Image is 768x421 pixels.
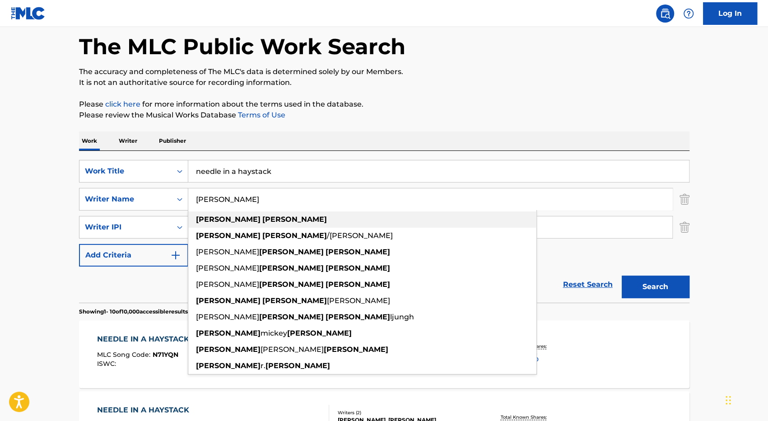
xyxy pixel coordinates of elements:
iframe: Chat Widget [723,378,768,421]
button: Add Criteria [79,244,188,267]
strong: [PERSON_NAME] [262,296,327,305]
p: It is not an authoritative source for recording information. [79,77,689,88]
form: Search Form [79,160,689,303]
strong: [PERSON_NAME] [196,345,261,354]
span: mickey [261,329,287,337]
a: Log In [703,2,757,25]
p: Work [79,131,100,150]
img: Delete Criterion [680,188,689,210]
strong: [PERSON_NAME] [262,231,327,240]
strong: [PERSON_NAME] [259,264,324,272]
span: [PERSON_NAME] [261,345,324,354]
p: The accuracy and completeness of The MLC's data is determined solely by our Members. [79,66,689,77]
p: Please for more information about the terms used in the database. [79,99,689,110]
img: search [660,8,670,19]
strong: [PERSON_NAME] [259,280,324,289]
strong: [PERSON_NAME] [262,215,327,224]
strong: [PERSON_NAME] [196,215,261,224]
p: Please review the Musical Works Database [79,110,689,121]
button: Search [622,276,689,298]
span: MLC Song Code : [97,351,153,359]
a: Reset Search [559,275,617,295]
span: ljungh [390,313,414,321]
strong: [PERSON_NAME] [259,313,324,321]
span: r. [261,361,265,370]
strong: [PERSON_NAME] [196,361,261,370]
img: MLC Logo [11,7,46,20]
strong: [PERSON_NAME] [326,280,390,289]
span: /[PERSON_NAME] [327,231,393,240]
a: Public Search [656,5,674,23]
a: NEEDLE IN A HAYSTACKMLC Song Code:N71YQNISWC:Writers (1)[PERSON_NAME]Recording Artists (2)[PERSON... [79,320,689,388]
div: NEEDLE IN A HAYSTACK [97,334,194,345]
p: Publisher [156,131,189,150]
span: [PERSON_NAME] [196,280,259,289]
div: Writer Name [85,194,166,205]
strong: [PERSON_NAME] [196,329,261,337]
strong: [PERSON_NAME] [326,264,390,272]
strong: [PERSON_NAME] [265,361,330,370]
img: 9d2ae6d4665cec9f34b9.svg [170,250,181,261]
span: [PERSON_NAME] [196,264,259,272]
div: NEEDLE IN A HAYSTACK [97,405,194,416]
span: N71YQN [153,351,178,359]
h1: The MLC Public Work Search [79,33,405,60]
strong: [PERSON_NAME] [324,345,388,354]
p: Total Known Shares: [501,414,549,421]
span: [PERSON_NAME] [196,313,259,321]
strong: [PERSON_NAME] [326,313,390,321]
strong: [PERSON_NAME] [326,248,390,256]
span: [PERSON_NAME] [327,296,390,305]
div: Work Title [85,166,166,177]
strong: [PERSON_NAME] [196,231,261,240]
div: Drag [726,387,731,414]
strong: [PERSON_NAME] [287,329,352,337]
a: click here [105,100,140,108]
div: Writer IPI [85,222,166,233]
img: Delete Criterion [680,216,689,239]
span: [PERSON_NAME] [196,248,259,256]
strong: [PERSON_NAME] [259,248,324,256]
p: Writer [116,131,140,150]
a: Terms of Use [236,111,285,119]
div: Help [680,5,698,23]
strong: [PERSON_NAME] [196,296,261,305]
div: Writers ( 2 ) [338,409,474,416]
p: Showing 1 - 10 of 10,000 accessible results (Total 2,440,988 ) [79,308,234,316]
img: help [683,8,694,19]
span: ISWC : [97,360,118,368]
